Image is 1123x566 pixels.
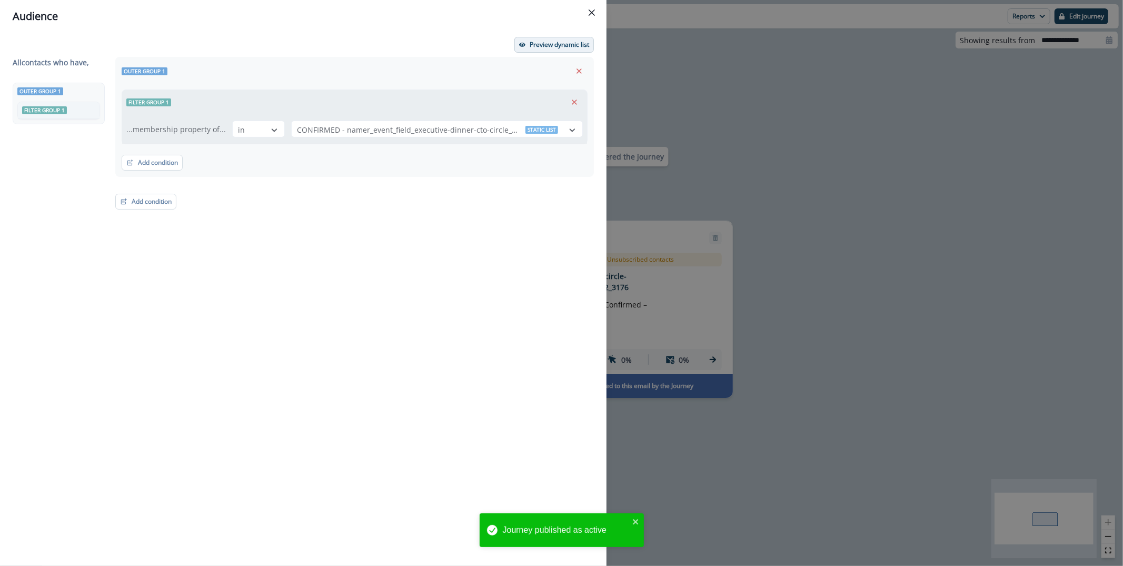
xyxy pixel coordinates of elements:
[514,37,594,53] button: Preview dynamic list
[13,8,594,24] div: Audience
[583,4,600,21] button: Close
[632,518,640,526] button: close
[530,41,589,48] p: Preview dynamic list
[503,524,629,537] div: Journey published as active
